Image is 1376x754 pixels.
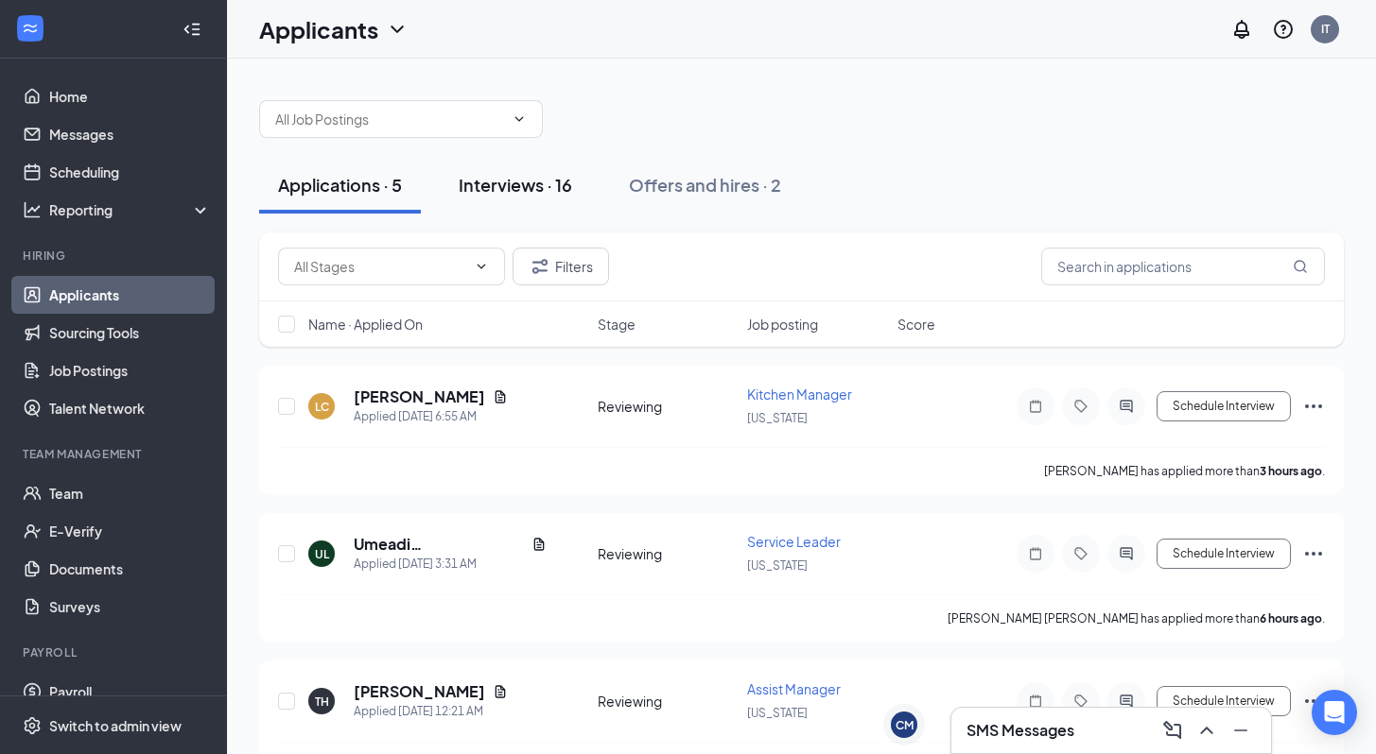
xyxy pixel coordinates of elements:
h3: SMS Messages [967,720,1074,741]
svg: Note [1024,546,1047,561]
svg: Note [1024,694,1047,709]
a: Home [49,77,211,115]
div: Reviewing [598,397,737,416]
input: Search in applications [1041,248,1325,285]
svg: Minimize [1229,719,1252,742]
svg: Filter [529,255,551,278]
svg: Document [493,389,508,404]
span: Job posting [747,315,818,334]
div: Hiring [23,248,207,264]
svg: Ellipses [1302,395,1325,418]
button: ChevronUp [1192,715,1222,745]
a: Talent Network [49,389,211,427]
svg: ActiveChat [1115,694,1138,709]
span: Score [897,315,935,334]
div: Team Management [23,446,207,462]
svg: Tag [1070,399,1092,414]
div: IT [1321,21,1330,37]
h5: Umeadi [PERSON_NAME] [354,534,524,555]
div: Reviewing [598,544,737,563]
svg: Document [493,684,508,699]
span: [US_STATE] [747,411,808,425]
input: All Stages [294,256,466,277]
div: Interviews · 16 [459,173,572,197]
div: Payroll [23,644,207,660]
a: Job Postings [49,351,211,389]
svg: QuestionInfo [1272,18,1295,41]
b: 6 hours ago [1260,611,1322,625]
svg: Ellipses [1302,690,1325,712]
svg: ActiveChat [1115,546,1138,561]
div: Switch to admin view [49,716,182,735]
div: Applied [DATE] 12:21 AM [354,702,508,721]
a: Team [49,474,211,512]
svg: Settings [23,716,42,735]
span: Service Leader [747,533,841,550]
button: Minimize [1226,715,1256,745]
svg: Document [531,537,547,552]
button: ComposeMessage [1158,715,1188,745]
a: Documents [49,550,211,588]
svg: Ellipses [1302,542,1325,565]
svg: Note [1024,399,1047,414]
div: Applied [DATE] 6:55 AM [354,407,508,426]
button: Schedule Interview [1157,391,1291,421]
a: Applicants [49,276,211,314]
p: [PERSON_NAME] has applied more than . [1044,463,1325,479]
a: Sourcing Tools [49,314,211,351]
div: Applications · 5 [278,173,402,197]
svg: Tag [1070,546,1092,561]
b: 3 hours ago [1260,464,1322,478]
button: Schedule Interview [1157,686,1291,716]
div: UL [315,546,329,562]
input: All Job Postings [275,109,504,129]
svg: WorkstreamLogo [21,19,40,38]
svg: ChevronDown [512,111,527,127]
a: Scheduling [49,153,211,191]
div: LC [315,399,329,415]
a: Messages [49,115,211,153]
svg: Collapse [183,20,201,39]
div: Applied [DATE] 3:31 AM [354,555,547,574]
p: [PERSON_NAME] [PERSON_NAME] has applied more than . [948,610,1325,626]
span: [US_STATE] [747,558,808,573]
div: Reporting [49,200,212,219]
h1: Applicants [259,13,378,45]
h5: [PERSON_NAME] [354,681,485,702]
svg: ActiveChat [1115,399,1138,414]
svg: ChevronUp [1195,719,1218,742]
div: TH [315,694,329,710]
button: Filter Filters [513,248,609,285]
a: E-Verify [49,512,211,550]
div: Open Intercom Messenger [1312,690,1357,735]
svg: Tag [1070,694,1092,709]
svg: Analysis [23,200,42,219]
span: [US_STATE] [747,706,808,720]
svg: ChevronDown [386,18,409,41]
svg: MagnifyingGlass [1293,259,1308,274]
span: Name · Applied On [308,315,423,334]
h5: [PERSON_NAME] [354,386,485,407]
span: Stage [598,315,636,334]
div: CM [896,717,914,733]
a: Surveys [49,588,211,625]
a: Payroll [49,673,211,711]
span: Assist Manager [747,680,841,697]
button: Schedule Interview [1157,539,1291,569]
div: Reviewing [598,692,737,711]
svg: Notifications [1230,18,1253,41]
span: Kitchen Manager [747,386,852,403]
svg: ComposeMessage [1161,719,1184,742]
div: Offers and hires · 2 [629,173,781,197]
svg: ChevronDown [474,259,489,274]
